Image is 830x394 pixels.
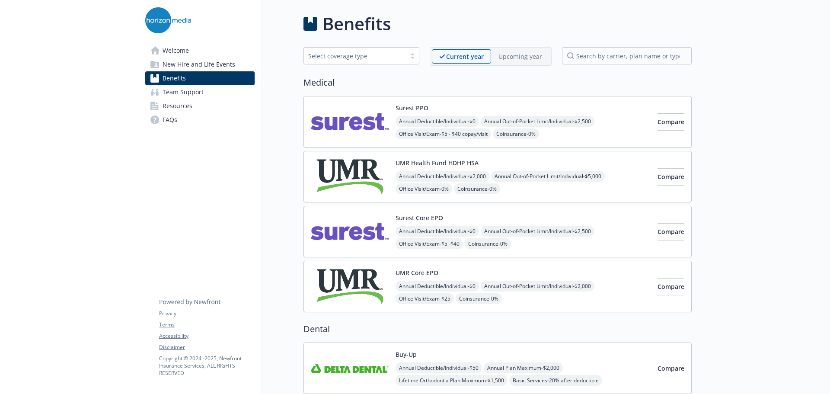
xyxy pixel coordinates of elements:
a: New Hire and Life Events [145,58,255,71]
img: Surest carrier logo [311,213,389,250]
span: Coinsurance - 0% [456,293,502,304]
span: Lifetime Orthodontia Plan Maximum - $1,500 [396,375,508,386]
span: Annual Deductible/Individual - $0 [396,281,479,291]
span: Team Support [163,85,204,99]
span: Compare [658,118,684,126]
span: Annual Deductible/Individual - $0 [396,116,479,127]
span: Basic Services - 20% after deductible [509,375,602,386]
button: Compare [658,168,684,186]
div: Select coverage type [308,51,402,61]
a: Accessibility [159,332,254,340]
span: Office Visit/Exam - $25 [396,293,454,304]
a: Resources [145,99,255,113]
a: Team Support [145,85,255,99]
span: Compare [658,282,684,291]
button: Compare [658,278,684,295]
h1: Benefits [322,11,391,37]
h2: Dental [303,323,692,336]
button: Compare [658,113,684,131]
span: New Hire and Life Events [163,58,235,71]
button: UMR Core EPO [396,268,438,277]
span: Annual Out-of-Pocket Limit/Individual - $2,500 [481,116,594,127]
img: UMR carrier logo [311,158,389,195]
span: Benefits [163,71,186,85]
p: Copyright © 2024 - 2025 , Newfront Insurance Services, ALL RIGHTS RESERVED [159,355,254,377]
span: Compare [658,173,684,181]
a: Terms [159,321,254,329]
img: UMR carrier logo [311,268,389,305]
a: Benefits [145,71,255,85]
button: Surest PPO [396,103,428,112]
img: Delta Dental Insurance Company carrier logo [311,350,389,387]
button: Surest Core EPO [396,213,443,222]
a: FAQs [145,113,255,127]
a: Welcome [145,44,255,58]
span: Annual Plan Maximum - $2,000 [484,362,563,373]
span: FAQs [163,113,177,127]
span: Welcome [163,44,189,58]
span: Resources [163,99,192,113]
p: Current year [446,52,484,61]
span: Annual Deductible/Individual - $0 [396,226,479,237]
span: Office Visit/Exam - $5 - $40 copay/visit [396,128,491,139]
button: Compare [658,223,684,240]
span: Coinsurance - 0% [465,238,511,249]
img: Surest carrier logo [311,103,389,140]
h2: Medical [303,76,692,89]
span: Annual Deductible/Individual - $2,000 [396,171,489,182]
p: Upcoming year [498,52,542,61]
span: Office Visit/Exam - 0% [396,183,452,194]
a: Disclaimer [159,343,254,351]
a: Privacy [159,310,254,317]
span: Office Visit/Exam - $5 -$40 [396,238,463,249]
span: Compare [658,364,684,372]
button: Buy-Up [396,350,417,359]
input: search by carrier, plan name or type [562,47,692,64]
span: Coinsurance - 0% [454,183,500,194]
span: Annual Deductible/Individual - $50 [396,362,482,373]
span: Compare [658,227,684,236]
span: Annual Out-of-Pocket Limit/Individual - $5,000 [491,171,605,182]
span: Annual Out-of-Pocket Limit/Individual - $2,500 [481,226,594,237]
span: Coinsurance - 0% [493,128,539,139]
button: Compare [658,360,684,377]
span: Annual Out-of-Pocket Limit/Individual - $2,000 [481,281,594,291]
button: UMR Health Fund HDHP HSA [396,158,479,167]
